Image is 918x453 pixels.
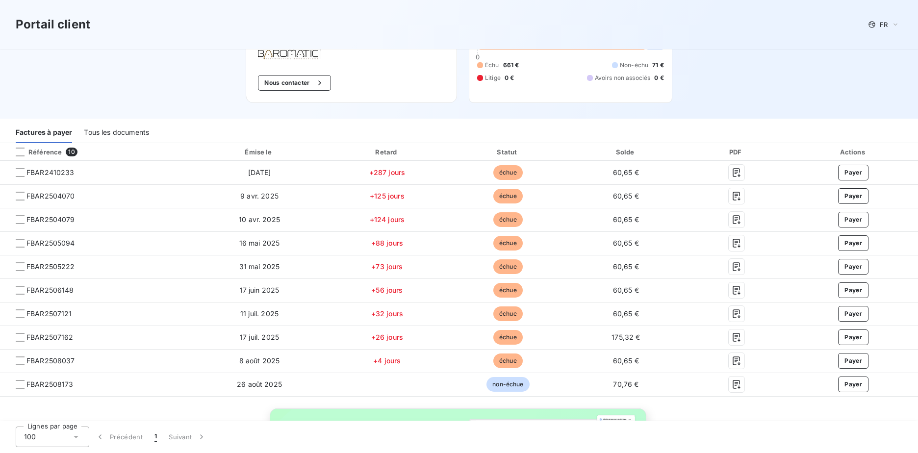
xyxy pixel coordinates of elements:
span: +56 jours [371,286,403,294]
button: 1 [149,427,163,447]
span: FBAR2507121 [26,309,72,319]
button: Payer [838,306,868,322]
span: 60,65 € [613,215,639,224]
span: échue [493,330,523,345]
span: FBAR2504070 [26,191,75,201]
span: +4 jours [373,356,401,365]
span: Échu [485,61,499,70]
button: Payer [838,235,868,251]
span: échue [493,189,523,203]
span: 175,32 € [612,333,640,341]
span: échue [493,212,523,227]
span: Avoirs non associés [595,74,651,82]
span: 70,76 € [613,380,638,388]
span: FBAR2508037 [26,356,75,366]
span: 17 juin 2025 [240,286,280,294]
span: [DATE] [248,168,271,176]
span: 10 avr. 2025 [239,215,280,224]
button: Payer [838,329,868,345]
button: Payer [838,282,868,298]
span: FBAR2410233 [26,168,75,177]
span: 8 août 2025 [239,356,280,365]
span: 0 € [505,74,514,82]
span: 17 juil. 2025 [240,333,279,341]
div: Solde [570,147,682,157]
span: FBAR2508173 [26,379,74,389]
span: 661 € [503,61,519,70]
span: FBAR2504079 [26,215,75,225]
span: 100 [24,432,36,442]
span: FBAR2505094 [26,238,75,248]
div: Référence [8,148,62,156]
button: Nous contacter [258,75,331,91]
button: Payer [838,353,868,369]
span: +88 jours [371,239,403,247]
span: 0 € [654,74,663,82]
span: +124 jours [370,215,405,224]
span: +73 jours [371,262,403,271]
span: 1 [154,432,157,442]
span: 60,65 € [613,168,639,176]
span: 31 mai 2025 [239,262,280,271]
span: 60,65 € [613,239,639,247]
span: +26 jours [371,333,403,341]
span: 26 août 2025 [237,380,282,388]
button: Payer [838,259,868,275]
span: 60,65 € [613,192,639,200]
span: FBAR2507162 [26,332,74,342]
span: Non-échu [620,61,648,70]
div: Émise le [195,147,324,157]
span: +32 jours [371,309,403,318]
button: Suivant [163,427,212,447]
span: 60,65 € [613,309,639,318]
span: échue [493,306,523,321]
span: 0 [476,53,480,61]
span: 16 mai 2025 [239,239,280,247]
span: 60,65 € [613,286,639,294]
button: Précédent [89,427,149,447]
h3: Portail client [16,16,90,33]
span: FBAR2505222 [26,262,75,272]
button: Payer [838,212,868,227]
div: Retard [328,147,446,157]
span: +125 jours [370,192,405,200]
div: Tous les documents [84,123,149,143]
span: FR [880,21,888,28]
span: Litige [485,74,501,82]
div: Statut [450,147,566,157]
div: PDF [686,147,787,157]
span: 10 [66,148,77,156]
div: Actions [791,147,916,157]
span: 11 juil. 2025 [240,309,279,318]
button: Payer [838,188,868,204]
span: +287 jours [369,168,406,176]
button: Payer [838,165,868,180]
button: Payer [838,377,868,392]
span: 9 avr. 2025 [240,192,279,200]
span: 71 € [652,61,664,70]
span: non-échue [486,377,529,392]
span: échue [493,259,523,274]
span: FBAR2506148 [26,285,74,295]
span: échue [493,236,523,251]
span: 60,65 € [613,262,639,271]
span: échue [493,165,523,180]
span: 60,65 € [613,356,639,365]
span: échue [493,283,523,298]
span: échue [493,353,523,368]
div: Factures à payer [16,123,72,143]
